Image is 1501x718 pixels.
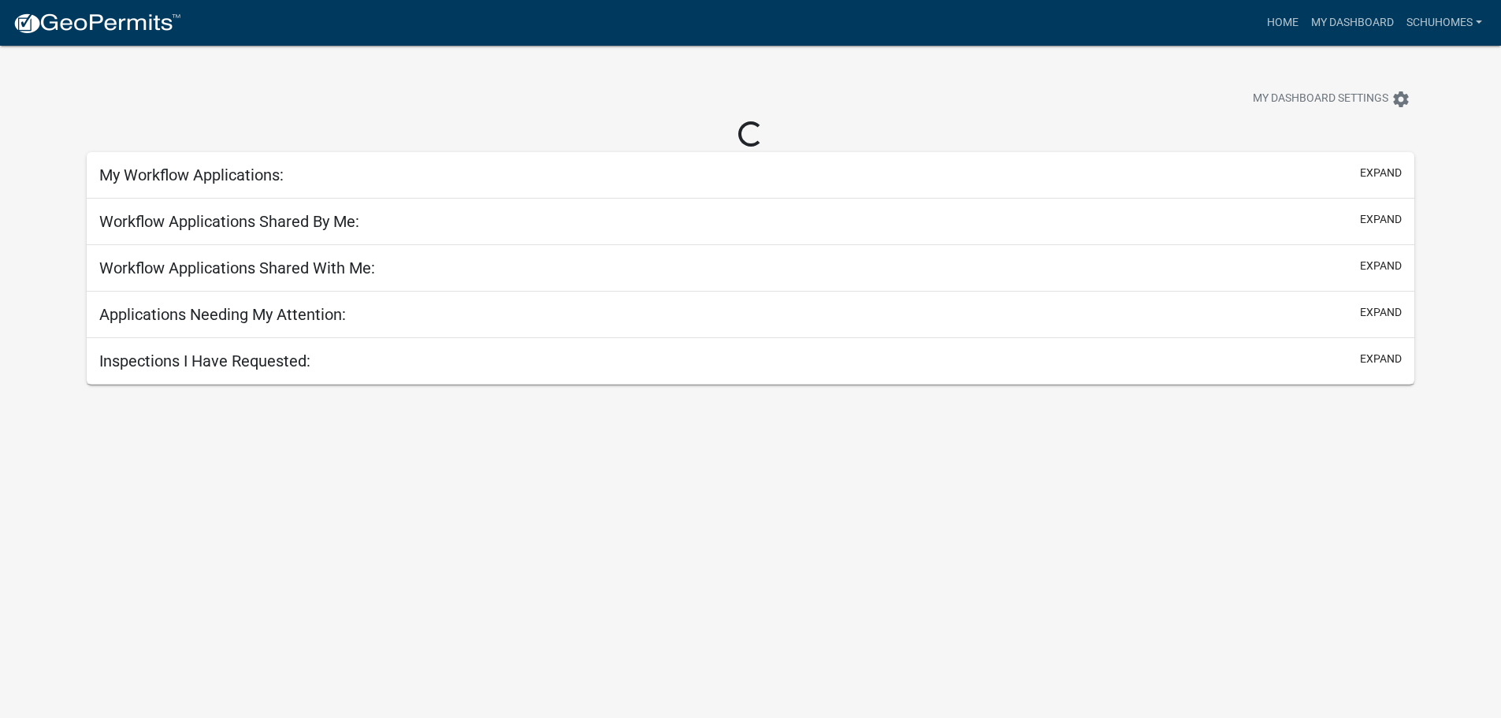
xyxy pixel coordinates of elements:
[1360,258,1402,274] button: expand
[1360,211,1402,228] button: expand
[1360,304,1402,321] button: expand
[99,212,359,231] h5: Workflow Applications Shared By Me:
[1305,8,1400,38] a: My Dashboard
[1240,84,1423,114] button: My Dashboard Settingssettings
[99,259,375,277] h5: Workflow Applications Shared With Me:
[1391,90,1410,109] i: settings
[99,305,346,324] h5: Applications Needing My Attention:
[1360,351,1402,367] button: expand
[1400,8,1488,38] a: SchuHomes
[99,352,310,370] h5: Inspections I Have Requested:
[1261,8,1305,38] a: Home
[99,166,284,184] h5: My Workflow Applications:
[1253,90,1388,109] span: My Dashboard Settings
[1360,165,1402,181] button: expand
